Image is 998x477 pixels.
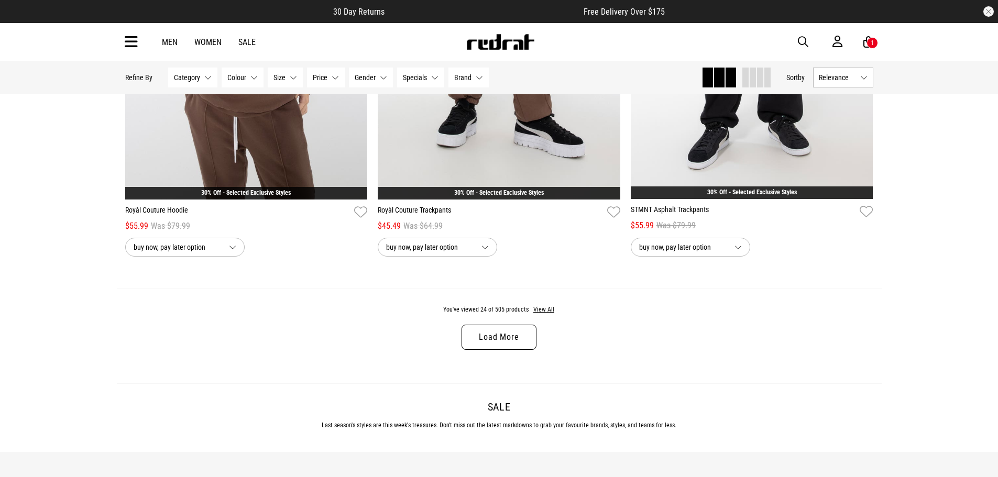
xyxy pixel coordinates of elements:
[201,189,291,196] a: 30% Off - Selected Exclusive Styles
[8,4,40,36] button: Open LiveChat chat widget
[631,238,750,257] button: buy now, pay later option
[819,73,856,82] span: Relevance
[707,188,797,196] a: 30% Off - Selected Exclusive Styles
[813,68,873,87] button: Relevance
[448,68,489,87] button: Brand
[386,241,473,253] span: buy now, pay later option
[656,219,696,232] span: Was $79.99
[273,73,286,82] span: Size
[454,189,544,196] a: 30% Off - Selected Exclusive Styles
[378,220,401,232] span: $45.49
[174,73,200,82] span: Category
[125,401,873,413] h2: Sale
[151,220,190,232] span: Was $79.99
[333,7,385,17] span: 30 Day Returns
[227,73,246,82] span: Colour
[168,68,217,87] button: Category
[863,37,873,48] a: 1
[222,68,264,87] button: Colour
[125,205,350,220] a: Royàl Couture Hoodie
[355,73,376,82] span: Gender
[631,204,856,219] a: STMNT Asphalt Trackpants
[307,68,345,87] button: Price
[125,238,245,257] button: buy now, pay later option
[443,306,529,313] span: You've viewed 24 of 505 products
[405,6,563,17] iframe: Customer reviews powered by Trustpilot
[466,34,535,50] img: Redrat logo
[403,220,443,232] span: Was $64.99
[194,37,222,47] a: Women
[268,68,303,87] button: Size
[378,238,497,257] button: buy now, pay later option
[631,219,654,232] span: $55.99
[162,37,178,47] a: Men
[639,241,726,253] span: buy now, pay later option
[584,7,665,17] span: Free Delivery Over $175
[313,73,327,82] span: Price
[125,220,148,232] span: $55.99
[462,325,536,350] a: Load More
[454,73,471,82] span: Brand
[403,73,427,82] span: Specials
[378,205,603,220] a: Royàl Couture Trackpants
[786,71,805,84] button: Sortby
[134,241,221,253] span: buy now, pay later option
[125,421,873,429] p: Last season's styles are this week's treasures. Don't miss out the latest markdowns to grab your ...
[871,39,874,47] div: 1
[238,37,256,47] a: Sale
[125,73,152,82] p: Refine By
[397,68,444,87] button: Specials
[798,73,805,82] span: by
[349,68,393,87] button: Gender
[533,305,555,315] button: View All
